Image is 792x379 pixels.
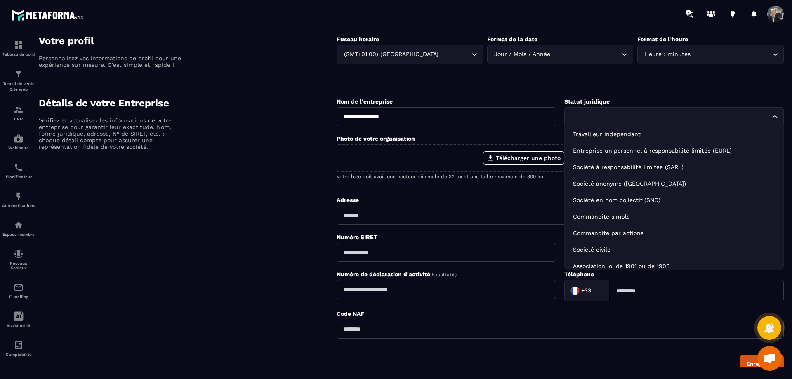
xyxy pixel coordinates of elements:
p: E-mailing [2,294,35,299]
img: automations [14,220,24,230]
input: Search for option [593,285,601,297]
a: formationformationCRM [2,99,35,127]
p: Espace membre [2,232,35,237]
p: ou les glisser/déposer ici [568,155,637,161]
input: Search for option [440,50,469,59]
p: Réseaux Sociaux [2,261,35,270]
img: automations [14,191,24,201]
p: Vérifiez et actualisez les informations de votre entreprise pour garantir leur exactitude. Nom, f... [39,117,183,150]
label: Fuseau horaire [337,36,379,42]
span: Jour / Mois / Année [493,50,552,59]
p: Comptabilité [2,352,35,357]
label: Format de l’heure [637,36,688,42]
a: social-networksocial-networkRéseaux Sociaux [2,243,35,276]
img: formation [14,40,24,50]
img: formation [14,105,24,115]
label: Téléphone [564,271,594,278]
label: Numéro de déclaration d'activité [337,271,457,278]
p: Webinaire [2,146,35,150]
p: Tableau de bord [2,52,35,56]
div: Search for option [637,45,784,64]
input: Search for option [552,50,620,59]
div: Search for option [564,107,784,126]
p: Automatisations [2,203,35,208]
a: Assistant IA [2,305,35,334]
input: Search for option [570,112,770,121]
a: schedulerschedulerPlanificateur [2,156,35,185]
span: (GMT+01:00) [GEOGRAPHIC_DATA] [342,50,440,59]
div: Ouvrir le chat [757,346,782,371]
p: CRM [2,117,35,121]
label: Code NAF [337,311,364,317]
div: Search for option [487,45,634,64]
img: formation [14,69,24,79]
div: Search for option [564,280,610,301]
img: logo [12,7,86,23]
label: Format de la date [487,36,537,42]
p: Assistant IA [2,323,35,328]
label: TVA Intracommunautaire [564,234,636,240]
img: Country Flag [567,282,583,299]
a: accountantaccountantComptabilité [2,334,35,363]
a: automationsautomationsWebinaire [2,127,35,156]
label: Photo de votre organisation [337,135,415,142]
img: scheduler [14,162,24,172]
a: automationsautomationsEspace membre [2,214,35,243]
span: +33 [581,287,591,295]
a: automationsautomationsAutomatisations [2,185,35,214]
a: emailemailE-mailing [2,276,35,305]
img: email [14,282,24,292]
div: Search for option [337,45,483,64]
h4: Détails de votre Entreprise [39,97,337,109]
label: Nom de l'entreprise [337,98,393,105]
label: Statut juridique [564,98,610,105]
input: Search for option [692,50,770,59]
label: Télécharger une photo [483,151,564,165]
label: Adresse [337,197,359,203]
span: Heure : minutes [643,50,692,59]
img: automations [14,134,24,144]
a: formationformationTunnel de vente Site web [2,63,35,99]
button: Enregistrer [740,355,784,373]
img: accountant [14,340,24,350]
span: (Facultatif) [430,272,457,278]
p: Votre logo doit avoir une hauteur minimale de 32 px et une taille maximale de 300 ko. [337,174,784,179]
a: formationformationTableau de bord [2,34,35,63]
label: Numéro SIRET [337,234,377,240]
p: Tunnel de vente Site web [2,81,35,92]
p: Planificateur [2,174,35,179]
img: social-network [14,249,24,259]
div: Enregistrer [747,361,777,367]
h4: Votre profil [39,35,337,47]
p: Personnalisez vos informations de profil pour une expérience sur mesure. C'est simple et rapide ! [39,55,183,68]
